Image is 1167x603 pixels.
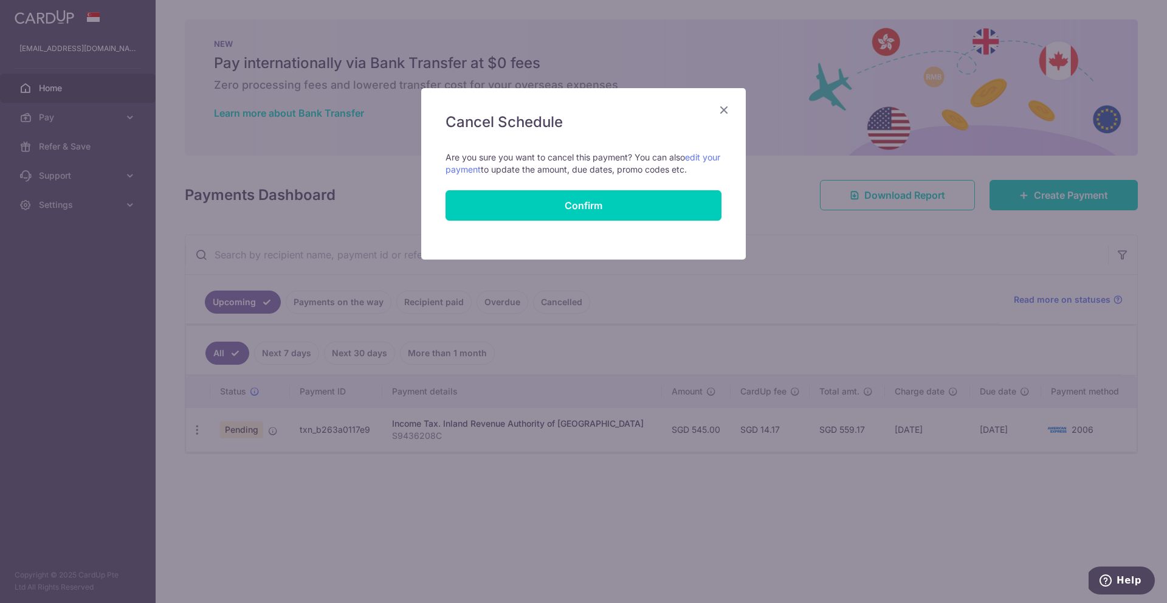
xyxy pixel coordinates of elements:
[446,151,721,176] p: Are you sure you want to cancel this payment? You can also to update the amount, due dates, promo...
[1089,567,1155,597] iframe: Opens a widget where you can find more information
[446,112,721,132] h5: Cancel Schedule
[446,190,721,221] button: Confirm
[717,103,731,117] button: Close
